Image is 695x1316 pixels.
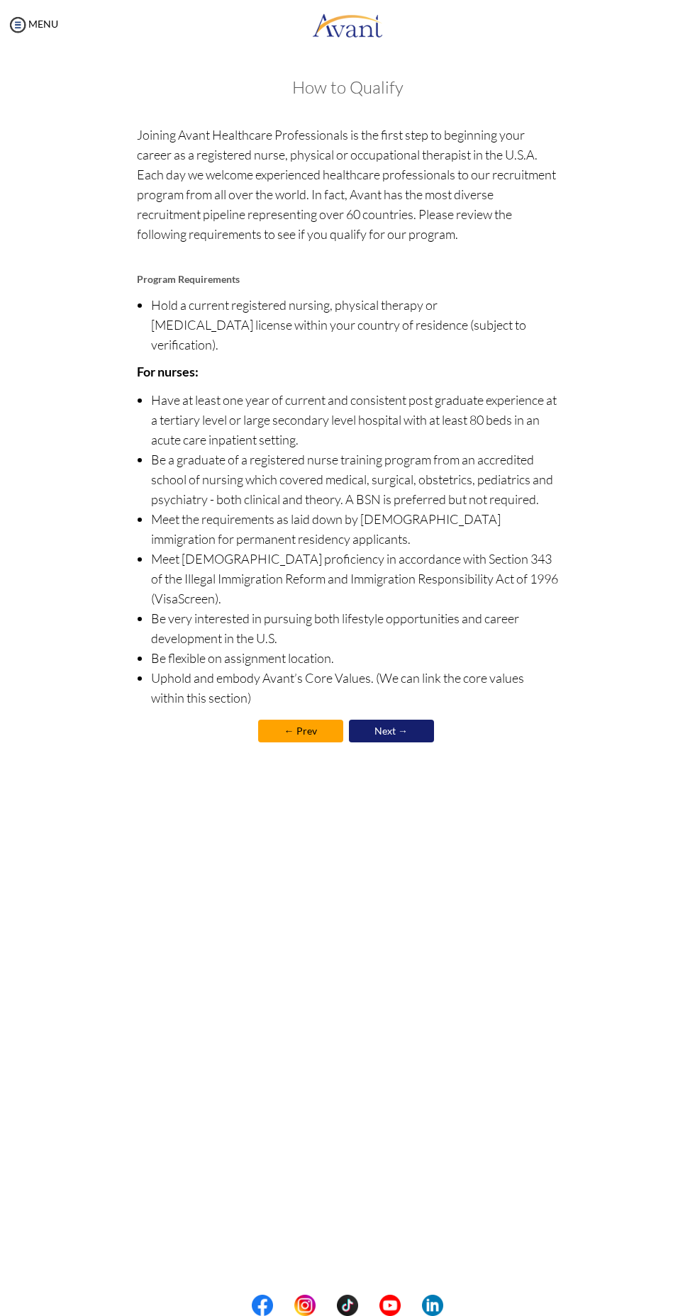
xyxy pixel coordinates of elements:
[151,390,559,450] li: Have at least one year of current and consistent post graduate experience at a tertiary level or ...
[258,720,343,742] a: ← Prev
[422,1295,443,1316] img: li.png
[151,509,559,549] li: Meet the requirements as laid down by [DEMOGRAPHIC_DATA] immigration for permanent residency appl...
[7,14,28,35] img: icon-menu.png
[151,648,559,668] li: Be flexible on assignment location.
[358,1295,379,1316] img: blank.png
[151,295,559,355] li: Hold a current registered nursing, physical therapy or [MEDICAL_DATA] license within your country...
[151,668,559,708] li: Uphold and embody Avant’s Core Values. (We can link the core values within this section)
[379,1295,401,1316] img: yt.png
[137,78,559,96] h3: How to Qualify
[137,273,240,285] b: Program Requirements
[151,450,559,509] li: Be a graduate of a registered nurse training program from an accredited school of nursing which c...
[294,1295,316,1316] img: in.png
[137,364,199,379] b: For nurses:
[252,1295,273,1316] img: fb.png
[273,1295,294,1316] img: blank.png
[349,720,434,742] a: Next →
[337,1295,358,1316] img: tt.png
[7,18,58,30] a: MENU
[151,549,559,608] li: Meet [DEMOGRAPHIC_DATA] proficiency in accordance with Section 343 of the Illegal Immigration Ref...
[312,4,383,46] img: logo.png
[151,608,559,648] li: Be very interested in pursuing both lifestyle opportunities and career development in the U.S.
[401,1295,422,1316] img: blank.png
[316,1295,337,1316] img: blank.png
[137,125,559,264] p: Joining Avant Healthcare Professionals is the first step to beginning your career as a registered...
